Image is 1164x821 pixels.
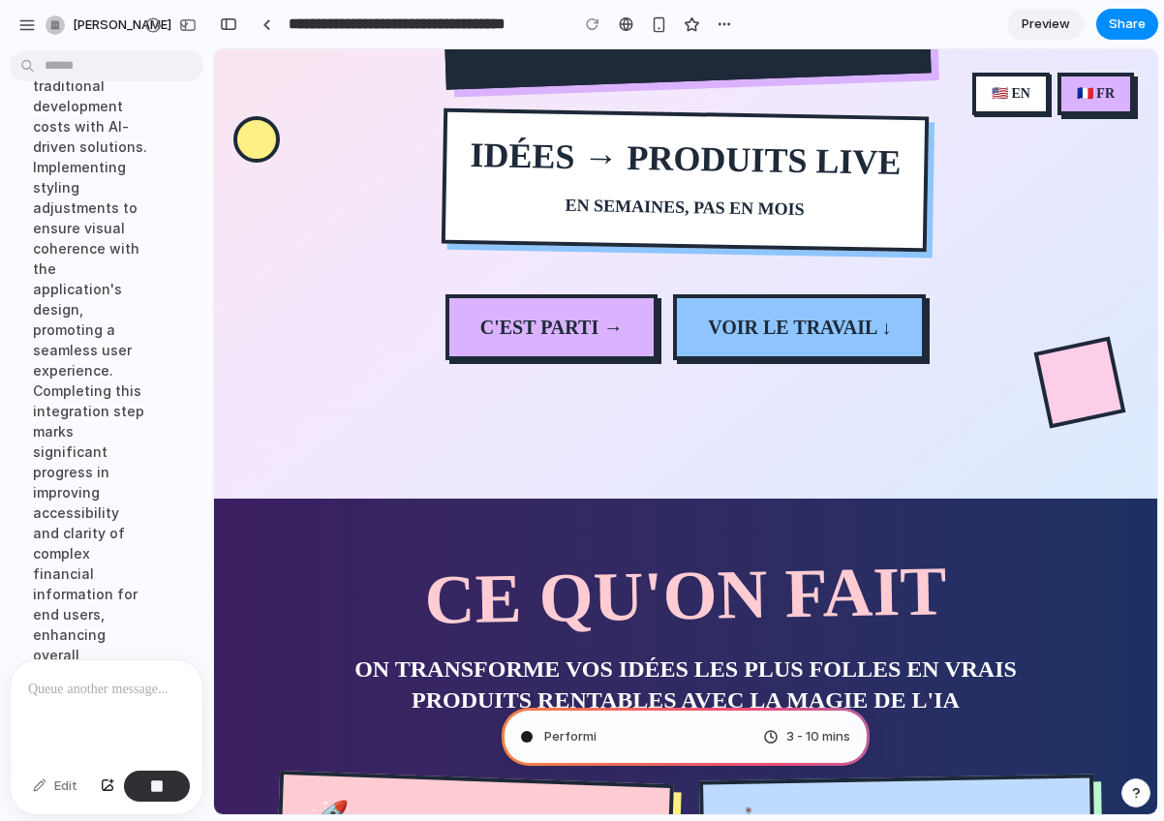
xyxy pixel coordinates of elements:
[38,10,201,41] button: [PERSON_NAME]
[459,245,712,311] button: VOIR LE TRAVAIL ↓
[1096,9,1158,40] button: Share
[758,23,836,66] button: 🇺🇸 EN
[256,140,688,175] p: EN SEMAINES, PAS EN MOIS
[1007,9,1085,40] a: Preview
[73,15,171,35] span: [PERSON_NAME]
[61,504,881,589] h2: CE QU'ON FAIT
[1109,15,1146,34] span: Share
[544,727,597,746] span: Performi
[100,604,843,666] p: ON TRANSFORME VOS IDÉES LES PLUS FOLLES EN VRAIS PRODUITS RENTABLES AVEC LA MAGIE DE L'IA
[257,86,689,133] h2: IDÉES → PRODUITS LIVE
[1022,15,1070,34] span: Preview
[843,23,920,66] button: 🇫🇷 FR
[786,727,850,746] span: 3 - 10 mins
[231,245,444,311] button: C'EST PARTI →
